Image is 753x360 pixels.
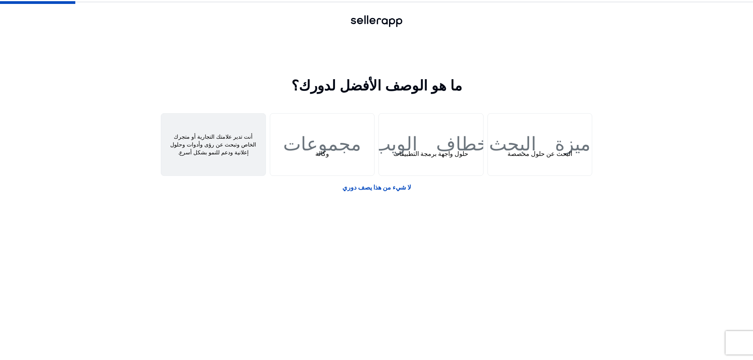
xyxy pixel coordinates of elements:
[489,130,591,152] font: ميزة البحث
[342,183,411,192] font: لا شيء من هذا يصف دوري
[291,76,462,96] font: ما هو الوصف الأفضل لدورك؟
[393,150,468,158] font: حلول واجهة برمجة التطبيقات
[283,130,361,152] font: مجموعات
[161,113,266,176] button: أنت تدير علامتك التجارية أو متجرك الخاص وتبحث عن رؤى وأدوات وحلول إعلانية ودعم للنمو بشكل أسرع.
[378,113,484,176] button: خطاف الويبحلول واجهة برمجة التطبيقات
[507,150,572,158] font: البحث عن حلول مخصصة
[487,113,593,176] button: ميزة البحثالبحث عن حلول مخصصة
[270,113,375,176] button: مجموعاتوكالة
[315,150,329,158] font: وكالة
[373,130,489,152] font: خطاف الويب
